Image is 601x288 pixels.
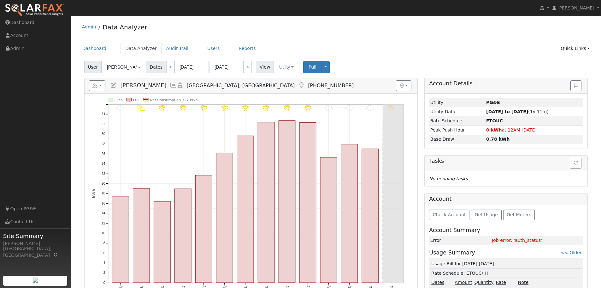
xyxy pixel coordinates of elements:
span: Pull [309,64,316,70]
span: [PHONE_NUMBER] [308,83,354,89]
text: kWh [92,189,96,198]
u: Amount [455,280,472,285]
text: Pull [133,98,139,102]
i: 9/13 - Clear [201,105,207,111]
a: Edit User (17376) [110,82,117,89]
rect: onclick="" [279,121,295,283]
td: Usage Bill for [DATE]-[DATE] [430,260,582,269]
rect: onclick="" [237,136,254,283]
h5: Account Summary [429,227,583,234]
span: (1y 11m) [486,109,549,114]
text: 34 [102,113,105,116]
span: View [256,61,274,73]
i: 9/10 - PartlyCloudy [137,105,145,111]
span: Check Account [433,212,466,217]
button: Get Meters [503,210,535,220]
u: Note [518,280,528,285]
strong: 0.78 kWh [486,137,510,142]
i: 9/11 - Clear [159,105,165,111]
a: Audit Trail [162,43,193,54]
text: 30 [102,132,105,136]
td: Job error: 'auth_status' [491,236,583,245]
text: 14 [102,211,105,215]
a: > [243,61,252,73]
rect: onclick="" [112,196,129,283]
i: 9/15 - Clear [242,105,249,111]
span: [PERSON_NAME] [120,82,166,89]
strong: [DATE] to [DATE] [486,109,528,114]
span: Dates [146,61,166,73]
span: Get Meters [507,212,531,217]
td: Base Draw [429,135,485,144]
a: Data Analyzer [121,43,162,54]
td: Rate Schedule [429,116,485,126]
div: [GEOGRAPHIC_DATA], [GEOGRAPHIC_DATA] [3,245,68,259]
h5: Usage Summary [429,249,475,256]
i: 9/21 - Cloudy [366,105,374,111]
h5: Account [429,196,451,202]
rect: onclick="" [133,188,150,283]
td: Utility Data [429,107,485,116]
rect: onclick="" [154,201,170,283]
text: Net Consumption 327 kWh [150,98,198,102]
a: Data Analyzer [103,23,147,31]
img: SolarFax [5,3,64,17]
i: No pending tasks [429,176,468,181]
button: Refresh [570,158,581,169]
a: < [166,61,175,73]
input: Select a User [101,61,142,73]
rect: onclick="" [174,189,191,283]
span: [PERSON_NAME] [557,5,594,10]
img: retrieve [33,278,38,283]
i: 9/19 - Cloudy [325,105,333,111]
rect: onclick="" [320,157,337,283]
a: Users [203,43,225,54]
a: Reports [234,43,261,54]
a: Admin [82,24,96,29]
span: User [84,61,102,73]
text: 0 [103,281,105,285]
text: 8 [103,242,105,245]
rect: onclick="" [216,153,233,283]
strong: ID: 14877562, authorized: 08/29/24 [486,100,500,105]
span: Site Summary [3,232,68,240]
a: Map [53,253,59,258]
text: 26 [102,152,105,156]
rect: onclick="" [195,175,212,283]
span: [GEOGRAPHIC_DATA], [GEOGRAPHIC_DATA] [187,83,295,89]
td: at 12AM [DATE] [485,126,583,135]
text: 24 [102,162,105,166]
i: 9/14 - Clear [221,105,228,111]
strong: H [486,118,503,123]
rect: onclick="" [299,123,316,283]
i: 9/18 - Clear [305,105,311,111]
i: 9/09 - Cloudy [116,105,124,111]
u: Dates [431,280,444,285]
rect: onclick="" [258,122,274,283]
text: 16 [102,202,105,205]
td: Rate Schedule: ETOUC [430,269,582,278]
rect: onclick="" [341,144,358,283]
i: 9/17 - Clear [284,105,290,111]
a: Dashboard [78,43,111,54]
td: Utility [429,98,485,107]
button: Check Account [429,210,469,220]
text: 22 [102,172,105,175]
text: 12 [102,222,105,225]
text: Push [114,98,123,102]
a: Multi-Series Graph [170,82,177,89]
u: Quantity [474,280,494,285]
h5: Tasks [429,158,583,164]
u: Rate [496,280,506,285]
a: << Older [561,250,581,255]
text: 20 [102,182,105,185]
td: Peak Push Hour [429,126,485,135]
i: 9/12 - Clear [180,105,186,111]
a: Quick Links [556,43,594,54]
i: 9/20 - Cloudy [345,105,353,111]
text: 18 [102,192,105,195]
text: 10 [102,231,105,235]
td: Error [429,236,491,245]
button: Issue History [570,80,581,91]
text: 4 [103,261,105,265]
